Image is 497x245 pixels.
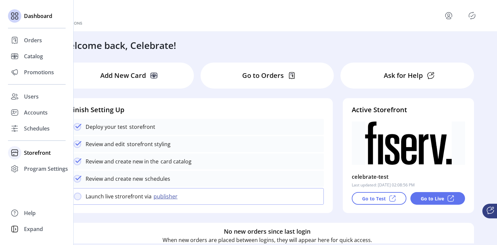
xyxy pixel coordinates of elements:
p: storefront styling [125,140,171,148]
p: card catalog [159,157,192,165]
span: Catalog [24,52,43,60]
h6: No new orders since last login [224,227,310,236]
p: Review and edit [86,140,125,148]
p: storefront [127,123,155,131]
span: Dashboard [24,12,52,20]
span: Expand [24,225,43,233]
p: Add New Card [100,71,146,81]
h4: Active Storefront [352,105,465,115]
span: Orders [24,36,42,44]
p: Deploy your test [86,123,127,131]
p: Last updated: [DATE] 02:08:56 PM [352,182,415,188]
button: publisher [152,192,182,200]
p: Go to Orders [242,71,284,81]
span: Schedules [24,124,50,132]
span: Storefront [24,149,51,157]
span: Help [24,209,36,217]
p: Launch live strorefront via [86,192,152,200]
button: Publisher Panel [467,10,477,21]
p: Review and create new in the [86,157,159,165]
p: When new orders are placed between logins, they will appear here for quick access. [163,236,372,244]
p: Go to Test [362,195,386,202]
span: Users [24,93,39,101]
h4: Finish Setting Up [69,105,324,115]
p: Go to Live [421,195,444,202]
span: Accounts [24,109,48,117]
h3: Welcome back, Celebrate! [61,38,176,52]
p: schedules [143,175,170,183]
button: menu [443,10,454,21]
span: Promotions [24,68,54,76]
p: celebrate-test [352,171,389,182]
span: Program Settings [24,165,68,173]
p: Ask for Help [384,71,423,81]
p: Review and create new [86,175,143,183]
